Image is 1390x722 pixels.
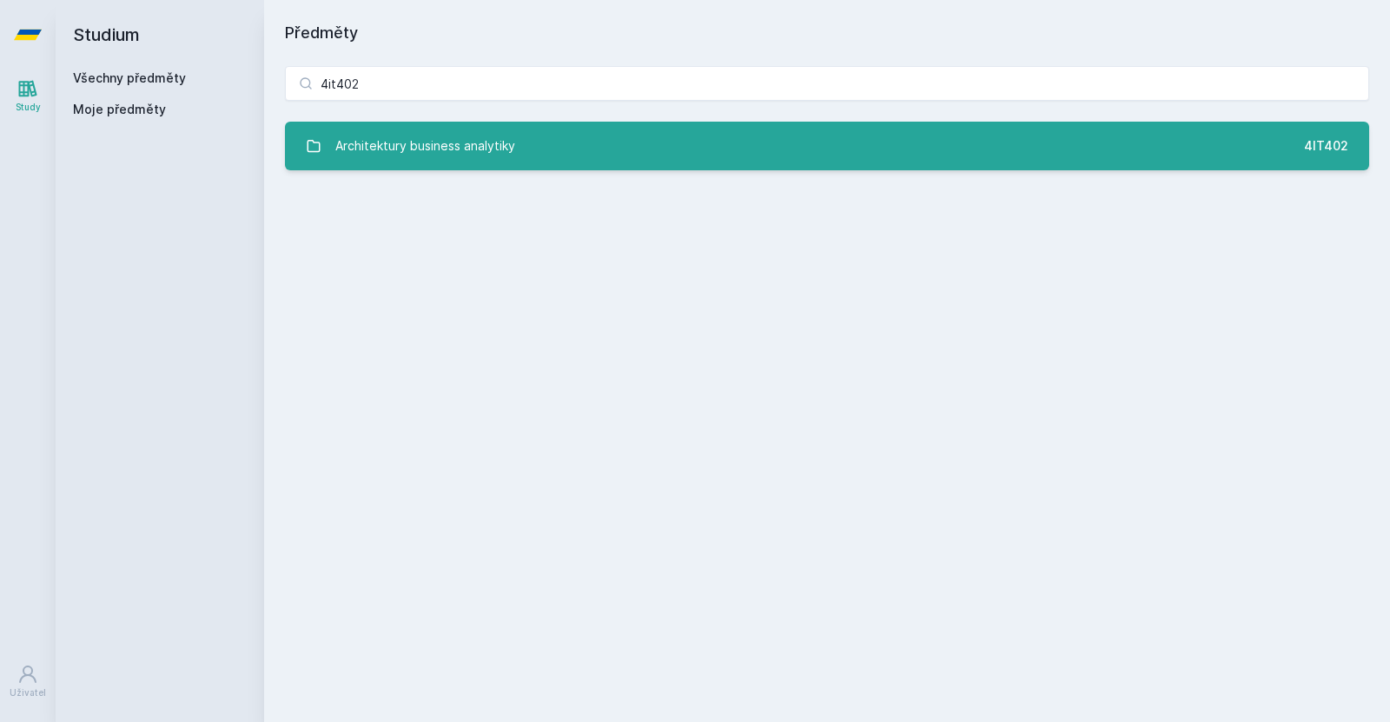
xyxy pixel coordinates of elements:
[1304,137,1348,155] div: 4IT402
[285,66,1369,101] input: Název nebo ident předmětu…
[73,70,186,85] a: Všechny předměty
[16,101,41,114] div: Study
[335,129,515,163] div: Architektury business analytiky
[285,21,1369,45] h1: Předměty
[73,101,166,118] span: Moje předměty
[3,655,52,708] a: Uživatel
[10,686,46,699] div: Uživatel
[3,70,52,123] a: Study
[285,122,1369,170] a: Architektury business analytiky 4IT402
